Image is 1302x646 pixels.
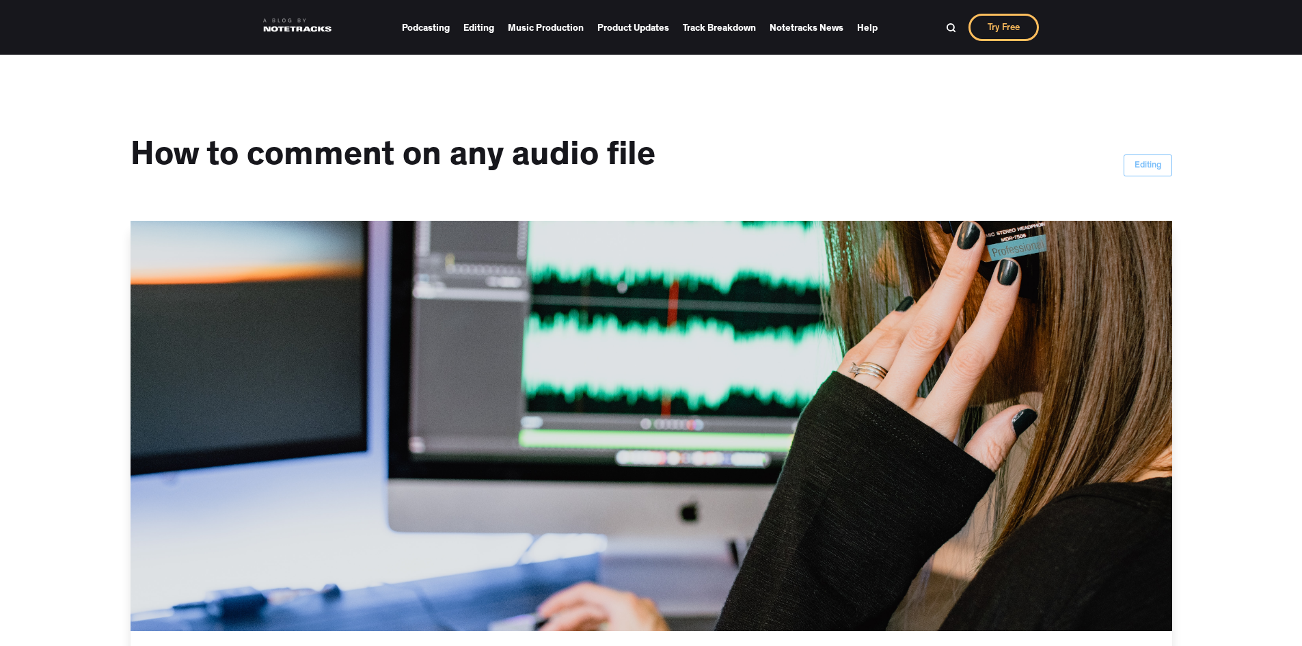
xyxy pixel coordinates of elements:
[597,18,669,38] a: Product Updates
[463,18,494,38] a: Editing
[968,14,1039,41] a: Try Free
[1124,154,1172,176] a: Editing
[131,137,677,180] h1: How to comment on any audio file
[946,23,956,33] img: Search Bar
[770,18,843,38] a: Notetracks News
[508,18,584,38] a: Music Production
[683,18,756,38] a: Track Breakdown
[402,18,450,38] a: Podcasting
[1135,159,1161,173] div: Editing
[857,18,878,38] a: Help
